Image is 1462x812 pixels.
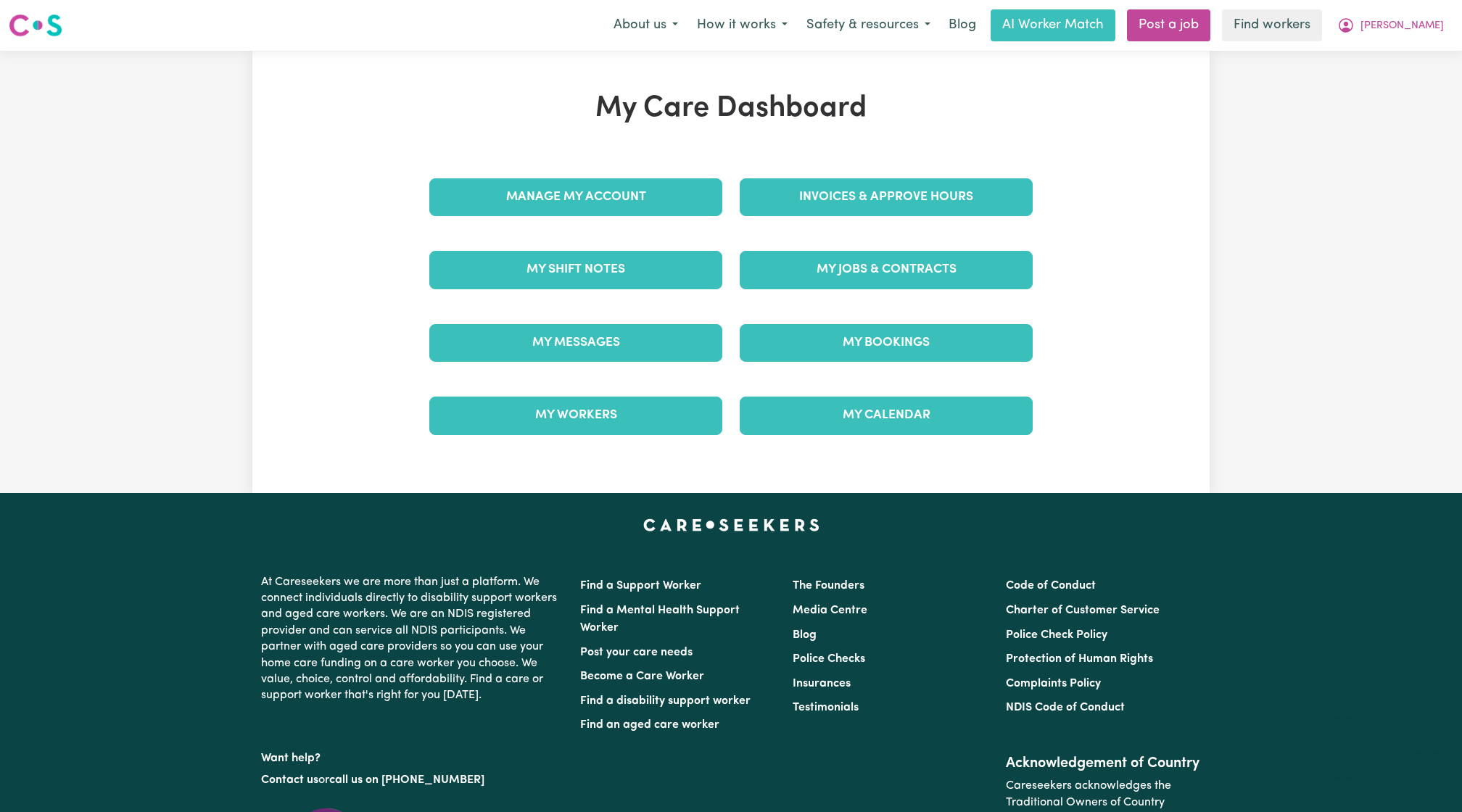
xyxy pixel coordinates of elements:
[261,766,563,794] p: or
[429,397,722,434] a: My Workers
[580,605,740,634] a: Find a Mental Health Support Worker
[580,580,701,592] a: Find a Support Worker
[793,702,859,713] a: Testimonials
[940,9,985,41] a: Blog
[329,774,484,786] a: call us on [PHONE_NUMBER]
[429,324,722,362] a: My Messages
[580,647,693,658] a: Post your care needs
[1328,10,1453,41] button: My Account
[1006,653,1153,665] a: Protection of Human Rights
[261,774,318,786] a: Contact us
[580,671,704,682] a: Become a Care Worker
[1006,605,1160,616] a: Charter of Customer Service
[9,9,62,42] a: Careseekers logo
[421,91,1041,126] h1: My Care Dashboard
[793,653,865,665] a: Police Checks
[1006,678,1101,689] a: Complaints Policy
[740,178,1033,216] a: Invoices & Approve Hours
[1329,719,1358,748] iframe: Close message
[1006,580,1096,592] a: Code of Conduct
[740,397,1033,434] a: My Calendar
[797,10,940,41] button: Safety & resources
[740,251,1033,289] a: My Jobs & Contracts
[687,10,797,41] button: How it works
[580,719,719,731] a: Find an aged care worker
[1127,9,1210,41] a: Post a job
[643,519,819,531] a: Careseekers home page
[1360,18,1444,34] span: [PERSON_NAME]
[429,178,722,216] a: Manage My Account
[991,9,1115,41] a: AI Worker Match
[740,324,1033,362] a: My Bookings
[1006,702,1125,713] a: NDIS Code of Conduct
[261,568,563,710] p: At Careseekers we are more than just a platform. We connect individuals directly to disability su...
[793,629,817,641] a: Blog
[1404,754,1450,800] iframe: Button to launch messaging window
[793,580,864,592] a: The Founders
[793,605,867,616] a: Media Centre
[261,745,563,766] p: Want help?
[9,12,62,38] img: Careseekers logo
[1222,9,1322,41] a: Find workers
[604,10,687,41] button: About us
[580,695,751,707] a: Find a disability support worker
[1006,629,1107,641] a: Police Check Policy
[1006,755,1201,772] h2: Acknowledgement of Country
[793,678,851,689] a: Insurances
[429,251,722,289] a: My Shift Notes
